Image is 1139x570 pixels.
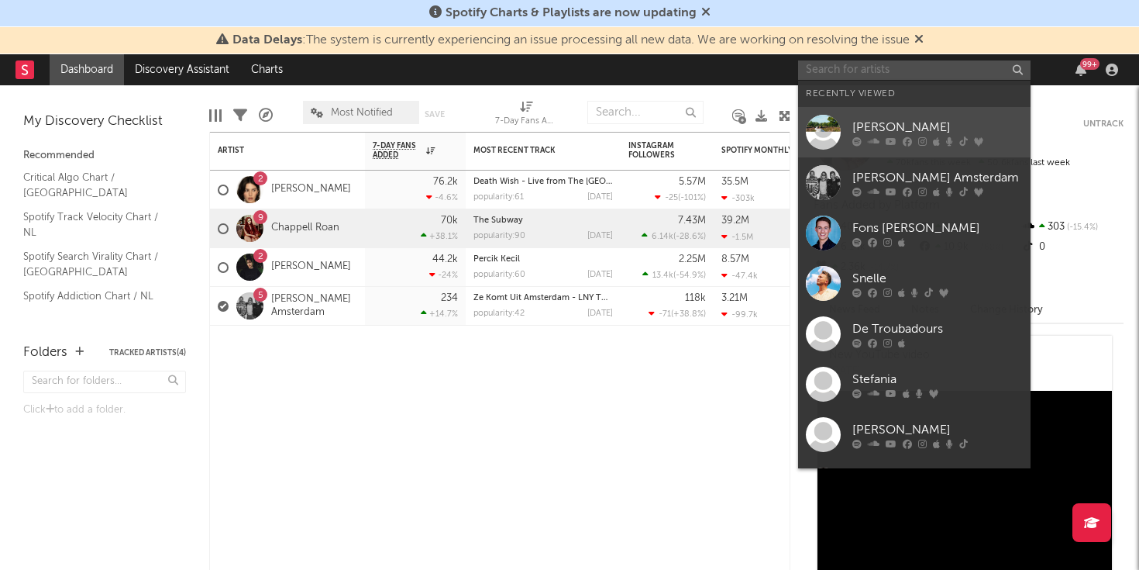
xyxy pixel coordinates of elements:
div: ( ) [649,309,706,319]
div: popularity: 90 [473,232,525,240]
div: 3.21M [721,293,748,303]
div: 39.2M [721,216,749,226]
span: -54.9 % [676,271,704,280]
div: 70k [441,216,458,226]
span: : The system is currently experiencing an issue processing all new data. We are working on resolv... [232,34,910,47]
div: [PERSON_NAME] Amsterdam [852,168,1023,187]
a: Discovery Assistant [124,54,240,85]
a: Algorithmic A&R Assistant ([GEOGRAPHIC_DATA]) [23,313,170,344]
div: 7.43M [678,216,706,226]
div: 2.25M [679,254,706,264]
div: Click to add a folder. [23,401,186,420]
div: 44.2k [432,254,458,264]
a: Spotify Addiction Chart / NL [23,288,170,305]
div: Most Recent Track [473,146,590,155]
span: 6.14k [652,233,673,241]
div: [DATE] [587,193,613,202]
a: Dashboard [50,54,124,85]
div: 7-Day Fans Added (7-Day Fans Added) [495,93,557,138]
div: Stefania [852,370,1023,389]
div: 76.2k [433,177,458,187]
div: A&R Pipeline [259,93,273,138]
button: Untrack [1083,116,1124,132]
a: Spotify Track Velocity Chart / NL [23,209,170,240]
span: -101 % [680,194,704,202]
span: -25 [665,194,678,202]
span: -71 [659,310,671,319]
div: -1.5M [721,232,753,242]
div: My Discovery Checklist [23,112,186,131]
div: 8.57M [721,254,749,264]
div: [DATE] [587,232,613,240]
span: Data Delays [232,34,302,47]
div: Fons [PERSON_NAME] [852,219,1023,237]
button: Save [425,110,445,119]
a: Fons [PERSON_NAME] [798,208,1031,258]
a: Stefania [798,359,1031,409]
div: The Subway [473,216,613,225]
div: Instagram Followers [628,141,683,160]
div: Ze Komt Uit Amsterdam - LNY TNZ Remix [473,294,613,302]
input: Search... [587,101,704,124]
div: [PERSON_NAME] [852,420,1023,439]
span: -28.6 % [676,233,704,241]
div: Death Wish - Live from The O2 Arena [473,178,613,186]
div: popularity: 61 [473,193,524,202]
span: Most Notified [331,108,393,118]
div: 234 [441,293,458,303]
span: 7-Day Fans Added [373,141,422,160]
a: [PERSON_NAME] [798,107,1031,157]
div: Percik Kecil [473,255,613,264]
div: 5.57M [679,177,706,187]
a: [PERSON_NAME] [798,409,1031,460]
div: -24 % [429,270,458,280]
div: popularity: 42 [473,309,525,318]
div: -4.6 % [426,192,458,202]
div: Recommended [23,147,186,165]
a: Percik Kecil [473,255,520,264]
div: +38.1 % [421,231,458,241]
div: Edit Columns [209,93,222,138]
div: 99 + [1080,58,1099,70]
div: -99.7k [721,309,758,320]
span: Dismiss [914,34,924,47]
div: -47.4k [721,271,758,281]
div: 35.5M [721,177,748,187]
a: Critical Algo Chart / [GEOGRAPHIC_DATA] [23,169,170,201]
div: Artist [218,146,334,155]
div: [PERSON_NAME] [852,118,1023,136]
span: +38.8 % [673,310,704,319]
div: Snelle [852,269,1023,288]
div: -303k [721,193,755,203]
div: Folders [23,344,67,362]
a: [PERSON_NAME] [271,261,351,274]
a: Spotify Search Virality Chart / [GEOGRAPHIC_DATA] [23,248,170,280]
button: Tracked Artists(4) [109,349,186,357]
div: 303 [1020,217,1124,237]
input: Search for artists [798,60,1031,80]
a: [PERSON_NAME] Amsterdam [798,157,1031,208]
div: De Troubadours [852,320,1023,338]
div: Filters [233,93,247,138]
input: Search for folders... [23,371,186,393]
a: Chappell Roan [271,222,339,235]
a: [PERSON_NAME] Amsterdam [271,293,357,320]
span: Spotify Charts & Playlists are now updating [446,7,697,19]
div: [DATE] [587,271,613,279]
a: The Subway [473,216,523,225]
a: Snelle [798,258,1031,309]
a: De Troubadours [798,309,1031,359]
button: 99+ [1075,64,1086,76]
div: ( ) [655,192,706,202]
a: Death Wish - Live from The [GEOGRAPHIC_DATA] [473,178,673,186]
span: -15.4 % [1065,223,1098,232]
span: 13.4k [652,271,673,280]
a: [PERSON_NAME] [271,183,351,196]
a: Ze Komt Uit Amsterdam - LNY TNZ Remix [473,294,640,302]
div: [DATE] [587,309,613,318]
div: Spotify Monthly Listeners [721,146,838,155]
div: Recently Viewed [806,85,1023,103]
div: popularity: 60 [473,271,525,279]
div: +14.7 % [421,309,458,319]
div: 7-Day Fans Added (7-Day Fans Added) [495,112,557,131]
